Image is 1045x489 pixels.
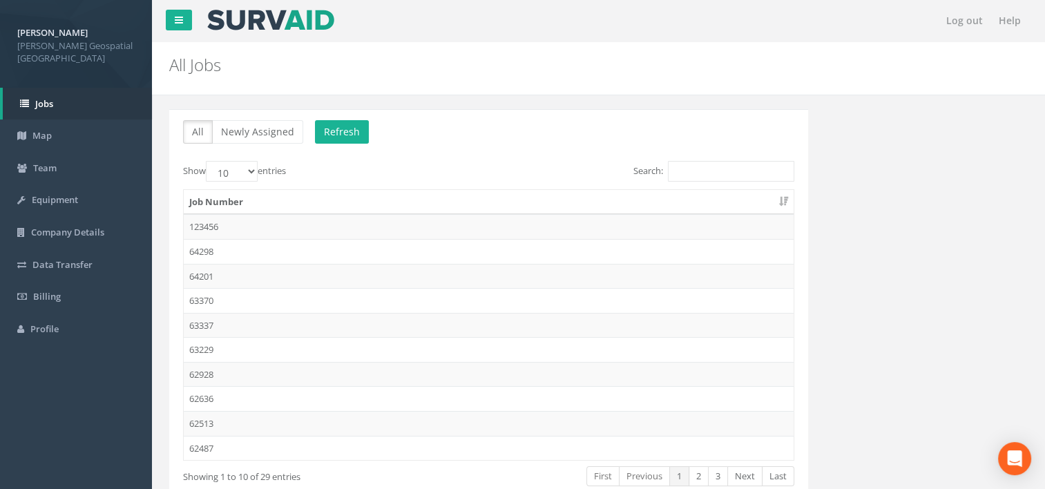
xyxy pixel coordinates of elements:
[184,239,794,264] td: 64298
[183,465,425,483] div: Showing 1 to 10 of 29 entries
[998,442,1031,475] div: Open Intercom Messenger
[17,26,88,39] strong: [PERSON_NAME]
[169,56,881,74] h2: All Jobs
[3,88,152,120] a: Jobs
[33,162,57,174] span: Team
[184,264,794,289] td: 64201
[184,386,794,411] td: 62636
[184,288,794,313] td: 63370
[668,161,794,182] input: Search:
[315,120,369,144] button: Refresh
[184,411,794,436] td: 62513
[619,466,670,486] a: Previous
[689,466,709,486] a: 2
[727,466,763,486] a: Next
[31,226,104,238] span: Company Details
[762,466,794,486] a: Last
[32,129,52,142] span: Map
[633,161,794,182] label: Search:
[184,436,794,461] td: 62487
[30,323,59,335] span: Profile
[708,466,728,486] a: 3
[33,290,61,303] span: Billing
[35,97,53,110] span: Jobs
[184,362,794,387] td: 62928
[212,120,303,144] button: Newly Assigned
[17,39,135,65] span: [PERSON_NAME] Geospatial [GEOGRAPHIC_DATA]
[184,190,794,215] th: Job Number: activate to sort column ascending
[17,23,135,65] a: [PERSON_NAME] [PERSON_NAME] Geospatial [GEOGRAPHIC_DATA]
[32,258,93,271] span: Data Transfer
[183,161,286,182] label: Show entries
[206,161,258,182] select: Showentries
[184,313,794,338] td: 63337
[32,193,78,206] span: Equipment
[184,337,794,362] td: 63229
[183,120,213,144] button: All
[669,466,689,486] a: 1
[586,466,620,486] a: First
[184,214,794,239] td: 123456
